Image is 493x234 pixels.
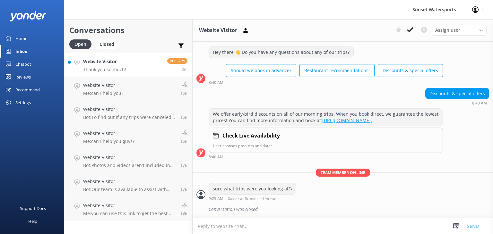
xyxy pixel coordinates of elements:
[180,211,187,216] span: Oct 10 2025 01:40pm (UTC -05:00) America/Cancun
[15,58,31,71] div: Chatbot
[69,24,187,36] h2: Conversations
[83,58,126,65] h4: Website Visitor
[222,132,280,140] h4: Check Live Availability
[472,101,487,105] strong: 8:40 AM
[95,40,122,47] a: Closed
[180,90,187,96] span: Oct 10 2025 04:43pm (UTC -05:00) America/Cancun
[180,187,187,192] span: Oct 10 2025 02:14pm (UTC -05:00) America/Cancun
[65,125,192,149] a: Website VisitorMe:can I help you guys?16h
[209,155,443,159] div: Jul 29 2025 07:40am (UTC -05:00) America/Cancun
[299,64,375,77] button: Restaurant recommendations!
[316,169,370,177] span: Team member online
[65,197,192,221] a: Website VisitorMe:you can use this link to get the best rates18h
[15,45,27,58] div: Inbox
[425,101,489,105] div: Jul 29 2025 07:40am (UTC -05:00) America/Cancun
[199,26,237,35] h3: Website Visitor
[69,40,95,47] a: Open
[95,39,119,49] div: Closed
[83,163,176,168] p: Bot: Photos and videos aren't included in the Parasail Flight price, but you can purchase a profe...
[182,66,187,72] span: Oct 11 2025 08:00am (UTC -05:00) America/Cancun
[15,96,31,109] div: Settings
[209,196,296,201] div: Jul 29 2025 08:25am (UTC -05:00) America/Cancun
[180,114,187,120] span: Oct 10 2025 03:53pm (UTC -05:00) America/Cancun
[83,187,176,192] p: Bot: Our team is available to assist with bookings from 8am to 8pm. Please call us at [PHONE_NUMB...
[10,11,47,21] img: yonder-white-logo.png
[83,202,176,209] h4: Website Visitor
[432,25,487,35] div: Assign User
[180,163,187,168] span: Oct 10 2025 02:21pm (UTC -05:00) America/Cancun
[83,130,134,137] h4: Website Visitor
[83,138,134,144] p: Me: can I help you guys?
[209,109,443,126] div: We offer early-bird discounts on all of our morning trips. When you book direct, we guarantee the...
[15,32,27,45] div: Home
[435,27,460,34] span: Assign user
[83,114,176,120] p: Bot: To find out if any trips were canceled [DATE], please call our office at [PHONE_NUMBER]. The...
[15,83,40,96] div: Recommend
[83,211,176,216] p: Me: you can use this link to get the best rates
[65,149,192,173] a: Website VisitorBot:Photos and videos aren't included in the Parasail Flight price, but you can pu...
[213,143,439,149] p: User chooses products and dates.
[426,88,489,99] div: Discounts & special offers
[83,154,176,161] h4: Website Visitor
[209,80,443,85] div: Jul 29 2025 07:40am (UTC -05:00) America/Cancun
[209,81,223,85] strong: 8:40 AM
[83,82,123,89] h4: Website Visitor
[209,204,489,215] div: Conversation was closed.
[65,77,192,101] a: Website VisitorMe:can I help you?15h
[180,138,187,144] span: Oct 10 2025 03:19pm (UTC -05:00) America/Cancun
[28,215,37,228] div: Help
[378,64,443,77] button: Discounts & special offers
[209,183,296,194] div: sure what trips were you looking at?\
[226,64,296,77] button: Should we book in advance?
[83,90,123,96] p: Me: can I help you?
[322,117,372,123] a: [URL][DOMAIN_NAME].
[65,53,192,77] a: Website VisitorThank you so much!Reply2m
[228,197,258,201] span: Xavier at Sunset
[15,71,31,83] div: Reviews
[69,39,91,49] div: Open
[260,197,276,201] span: • Unread
[65,173,192,197] a: Website VisitorBot:Our team is available to assist with bookings from 8am to 8pm. Please call us ...
[209,47,353,58] div: Hey there 👋 Do you have any questions about any of our trips?
[83,67,126,72] p: Thank you so much!
[20,202,46,215] div: Support Docs
[196,204,489,215] div: 2025-07-29T16:39:30.443
[65,101,192,125] a: Website VisitorBot:To find out if any trips were canceled [DATE], please call our office at [PHON...
[209,155,223,159] strong: 8:40 AM
[83,178,176,185] h4: Website Visitor
[167,58,187,64] span: Reply
[209,197,223,201] strong: 9:25 AM
[83,106,176,113] h4: Website Visitor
